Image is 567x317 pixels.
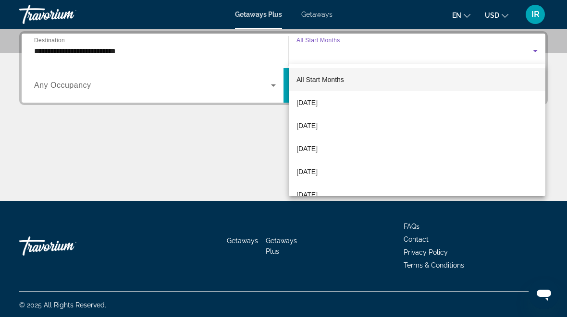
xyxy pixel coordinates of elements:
span: [DATE] [296,189,318,200]
span: [DATE] [296,97,318,108]
span: All Start Months [296,76,344,83]
span: [DATE] [296,143,318,154]
span: [DATE] [296,120,318,131]
span: [DATE] [296,166,318,177]
iframe: Button to launch messaging window [529,279,559,309]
